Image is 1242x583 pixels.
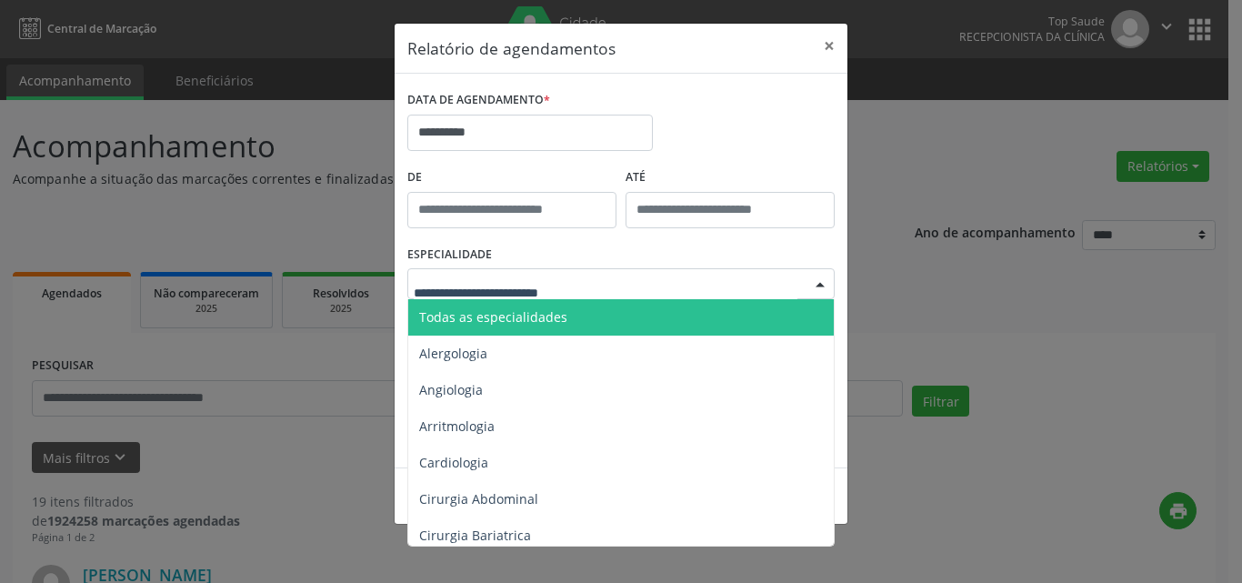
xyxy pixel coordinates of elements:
[407,241,492,269] label: ESPECIALIDADE
[419,490,538,508] span: Cirurgia Abdominal
[419,454,488,471] span: Cardiologia
[419,527,531,544] span: Cirurgia Bariatrica
[407,36,616,60] h5: Relatório de agendamentos
[419,381,483,398] span: Angiologia
[419,345,487,362] span: Alergologia
[407,164,616,192] label: De
[407,86,550,115] label: DATA DE AGENDAMENTO
[419,308,567,326] span: Todas as especialidades
[626,164,835,192] label: ATÉ
[811,24,847,68] button: Close
[419,417,495,435] span: Arritmologia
